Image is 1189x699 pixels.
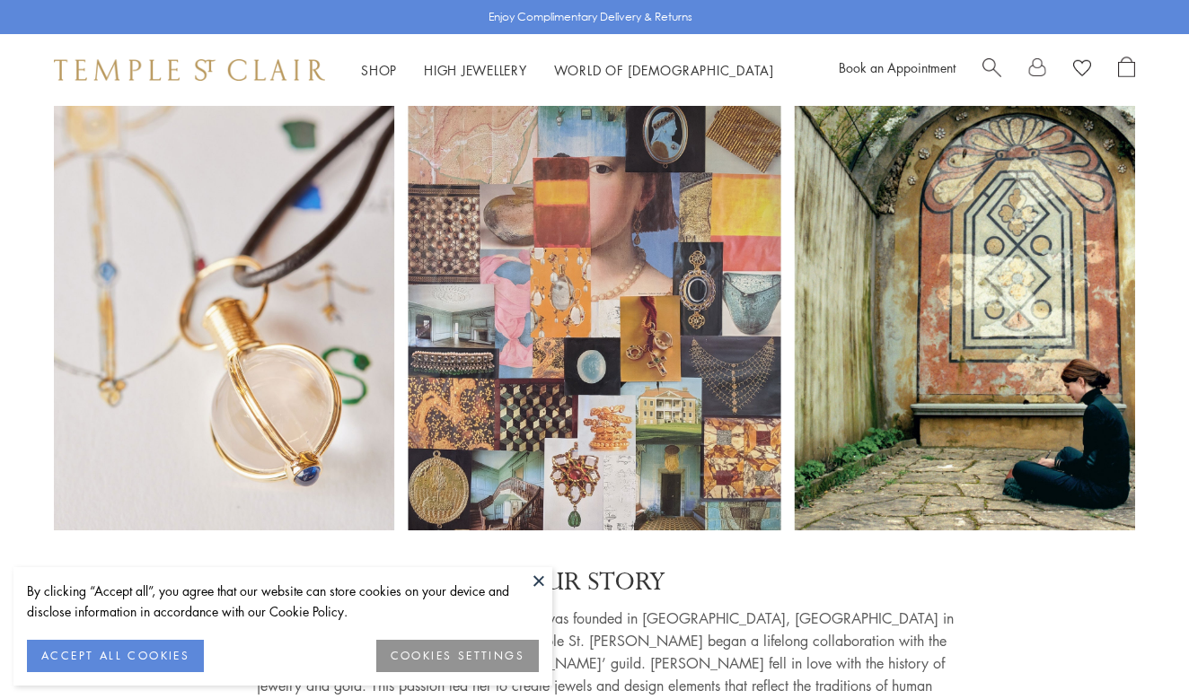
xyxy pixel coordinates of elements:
[424,61,527,79] a: High JewelleryHigh Jewellery
[27,640,204,672] button: ACCEPT ALL COOKIES
[361,61,397,79] a: ShopShop
[554,61,774,79] a: World of [DEMOGRAPHIC_DATA]World of [DEMOGRAPHIC_DATA]
[982,57,1001,83] a: Search
[839,58,956,76] a: Book an Appointment
[1099,615,1171,681] iframe: Gorgias live chat messenger
[361,59,774,82] nav: Main navigation
[1118,57,1135,83] a: Open Shopping Bag
[27,581,539,622] div: By clicking “Accept all”, you agree that our website can store cookies on your device and disclos...
[489,8,692,26] p: Enjoy Complimentary Delivery & Returns
[54,59,325,81] img: Temple St. Clair
[235,566,954,599] p: OUR STORY
[376,640,539,672] button: COOKIES SETTINGS
[1073,57,1091,83] a: View Wishlist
